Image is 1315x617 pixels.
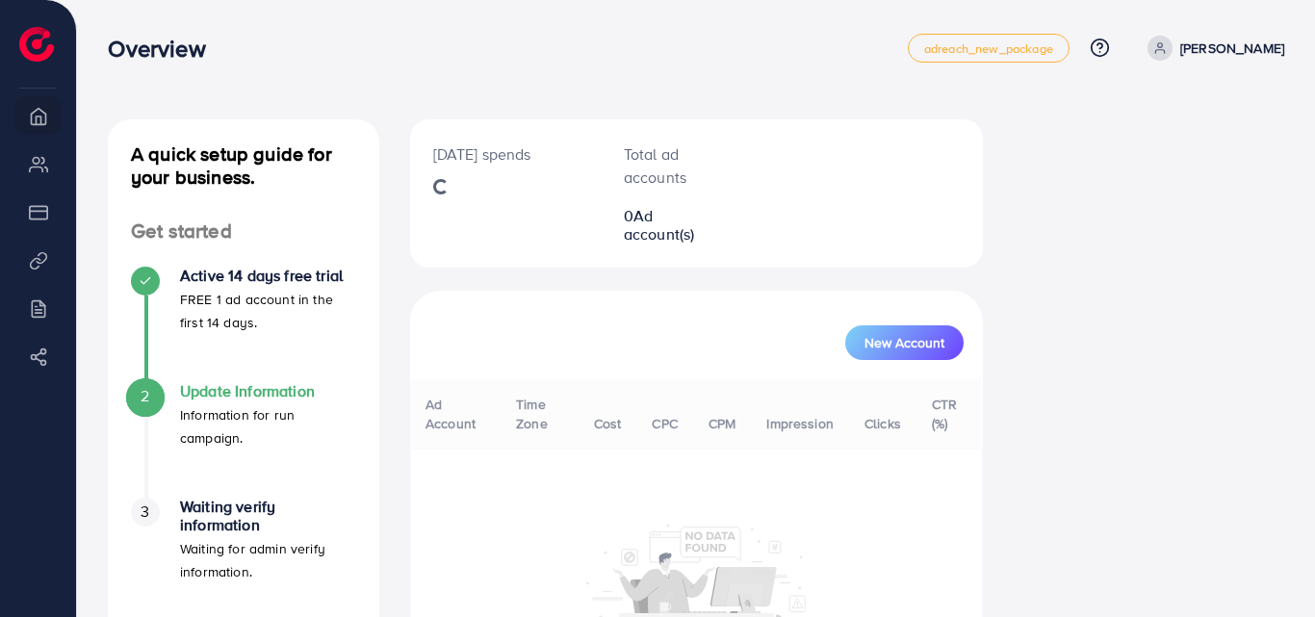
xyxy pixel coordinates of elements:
p: [PERSON_NAME] [1180,37,1284,60]
span: 3 [141,501,149,523]
a: [PERSON_NAME] [1140,36,1284,61]
p: [DATE] spends [433,142,578,166]
li: Active 14 days free trial [108,267,379,382]
h4: Active 14 days free trial [180,267,356,285]
a: adreach_new_package [908,34,1070,63]
h4: Update Information [180,382,356,400]
h3: Overview [108,35,220,63]
p: Waiting for admin verify information. [180,537,356,583]
span: 2 [141,385,149,407]
span: adreach_new_package [924,42,1053,55]
li: Waiting verify information [108,498,379,613]
h4: Get started [108,219,379,244]
img: logo [19,27,54,62]
span: Ad account(s) [624,205,695,244]
button: New Account [845,325,964,360]
p: Information for run campaign. [180,403,356,450]
h2: 0 [624,207,721,244]
h4: A quick setup guide for your business. [108,142,379,189]
h4: Waiting verify information [180,498,356,534]
p: Total ad accounts [624,142,721,189]
span: New Account [864,336,944,349]
li: Update Information [108,382,379,498]
p: FREE 1 ad account in the first 14 days. [180,288,356,334]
